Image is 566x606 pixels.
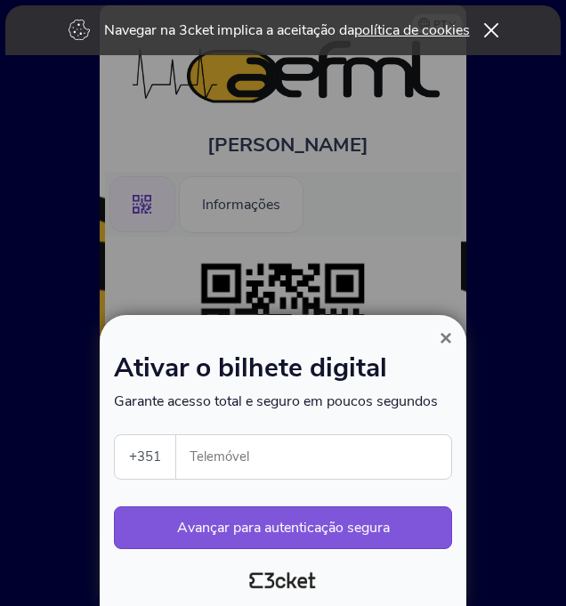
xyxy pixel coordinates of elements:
[440,326,452,350] span: ×
[104,20,470,40] p: Navegar na 3cket implica a aceitação da
[190,435,451,479] input: Telemóvel
[114,356,452,392] h1: Ativar o bilhete digital
[176,435,453,479] label: Telemóvel
[114,506,452,549] button: Avançar para autenticação segura
[114,392,452,411] p: Garante acesso total e seguro em poucos segundos
[354,20,470,40] a: política de cookies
